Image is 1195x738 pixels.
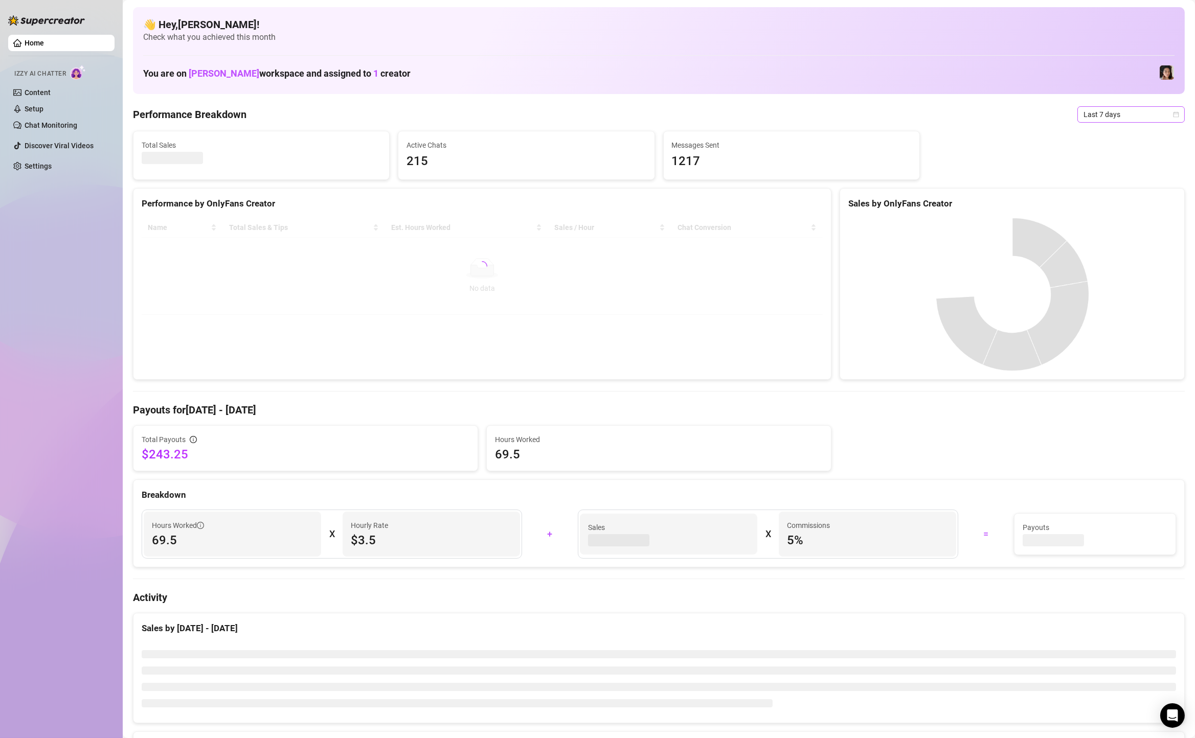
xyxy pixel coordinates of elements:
[588,522,749,533] span: Sales
[142,140,381,151] span: Total Sales
[787,532,948,548] span: 5 %
[1084,107,1179,122] span: Last 7 days
[475,260,489,273] span: loading
[765,526,771,542] div: X
[142,197,823,211] div: Performance by OnlyFans Creator
[142,621,1176,635] div: Sales by [DATE] - [DATE]
[351,520,388,531] article: Hourly Rate
[189,68,259,79] span: [PERSON_NAME]
[495,446,823,463] span: 69.5
[143,68,411,79] h1: You are on workspace and assigned to creator
[25,121,77,129] a: Chat Monitoring
[1160,65,1174,80] img: Luna
[70,65,86,80] img: AI Chatter
[528,526,572,542] div: +
[190,436,197,443] span: info-circle
[142,446,469,463] span: $243.25
[1023,522,1167,533] span: Payouts
[14,69,66,79] span: Izzy AI Chatter
[25,162,52,170] a: Settings
[133,590,1185,605] h4: Activity
[143,32,1175,43] span: Check what you achieved this month
[8,15,85,26] img: logo-BBDzfeDw.svg
[152,520,204,531] span: Hours Worked
[142,434,186,445] span: Total Payouts
[964,526,1008,542] div: =
[373,68,378,79] span: 1
[133,107,246,122] h4: Performance Breakdown
[1160,703,1185,728] div: Open Intercom Messenger
[25,39,44,47] a: Home
[25,105,43,113] a: Setup
[152,532,313,548] span: 69.5
[329,526,334,542] div: X
[351,532,512,548] span: $3.5
[407,152,646,171] span: 215
[142,488,1176,502] div: Breakdown
[133,403,1185,417] h4: Payouts for [DATE] - [DATE]
[25,142,94,150] a: Discover Viral Videos
[672,140,911,151] span: Messages Sent
[197,522,204,529] span: info-circle
[407,140,646,151] span: Active Chats
[25,88,51,97] a: Content
[1173,111,1179,118] span: calendar
[495,434,823,445] span: Hours Worked
[787,520,830,531] article: Commissions
[143,17,1175,32] h4: 👋 Hey, [PERSON_NAME] !
[672,152,911,171] span: 1217
[848,197,1176,211] div: Sales by OnlyFans Creator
